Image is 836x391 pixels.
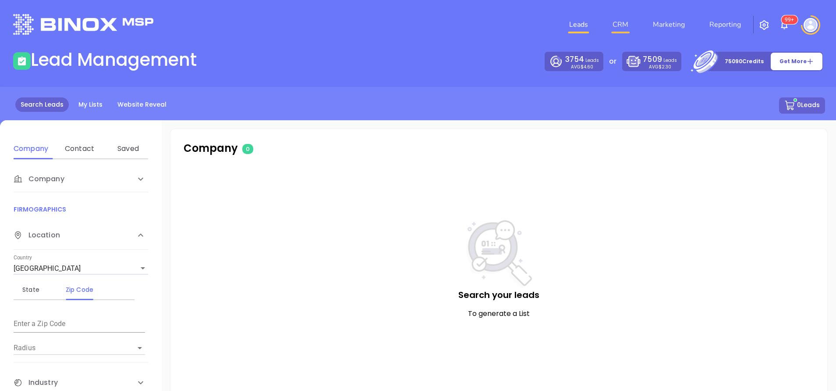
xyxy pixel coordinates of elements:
span: 0 [242,144,253,154]
p: To generate a List [188,308,810,319]
p: AVG [571,65,593,69]
img: iconNotification [779,20,790,30]
a: Search Leads [15,97,69,112]
span: 3754 [565,54,584,65]
div: Zip Code [62,284,97,295]
a: Reporting [706,16,744,33]
p: Search your leads [188,288,810,301]
img: iconSetting [759,20,769,30]
a: CRM [609,16,632,33]
img: logo [13,14,153,35]
sup: 100 [781,15,797,24]
span: Location [14,230,60,240]
button: Get More [770,52,823,71]
a: Marketing [649,16,688,33]
a: My Lists [73,97,108,112]
button: 0Leads [779,97,825,114]
p: Leads [565,54,599,65]
img: NoSearch [466,220,532,288]
div: Contact [62,143,97,154]
span: Industry [14,377,58,388]
a: Website Reveal [112,97,172,112]
a: Leads [566,16,592,33]
button: Open [134,342,146,354]
p: or [609,56,616,67]
p: FIRMOGRAPHICS [14,204,148,214]
div: [GEOGRAPHIC_DATA] [14,262,148,276]
div: State [14,284,48,295]
label: Country [14,255,32,261]
span: $4.60 [581,64,593,70]
div: Saved [111,143,145,154]
div: Company [14,143,48,154]
div: Company [14,166,148,192]
p: Leads [643,54,677,65]
p: 75090 Credits [725,57,764,66]
h1: Lead Management [31,49,197,70]
p: Company [184,140,400,156]
span: $2.30 [659,64,671,70]
span: Company [14,174,64,184]
p: AVG [649,65,671,69]
span: 7509 [643,54,662,65]
img: user [804,18,818,32]
div: Location [14,221,148,250]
